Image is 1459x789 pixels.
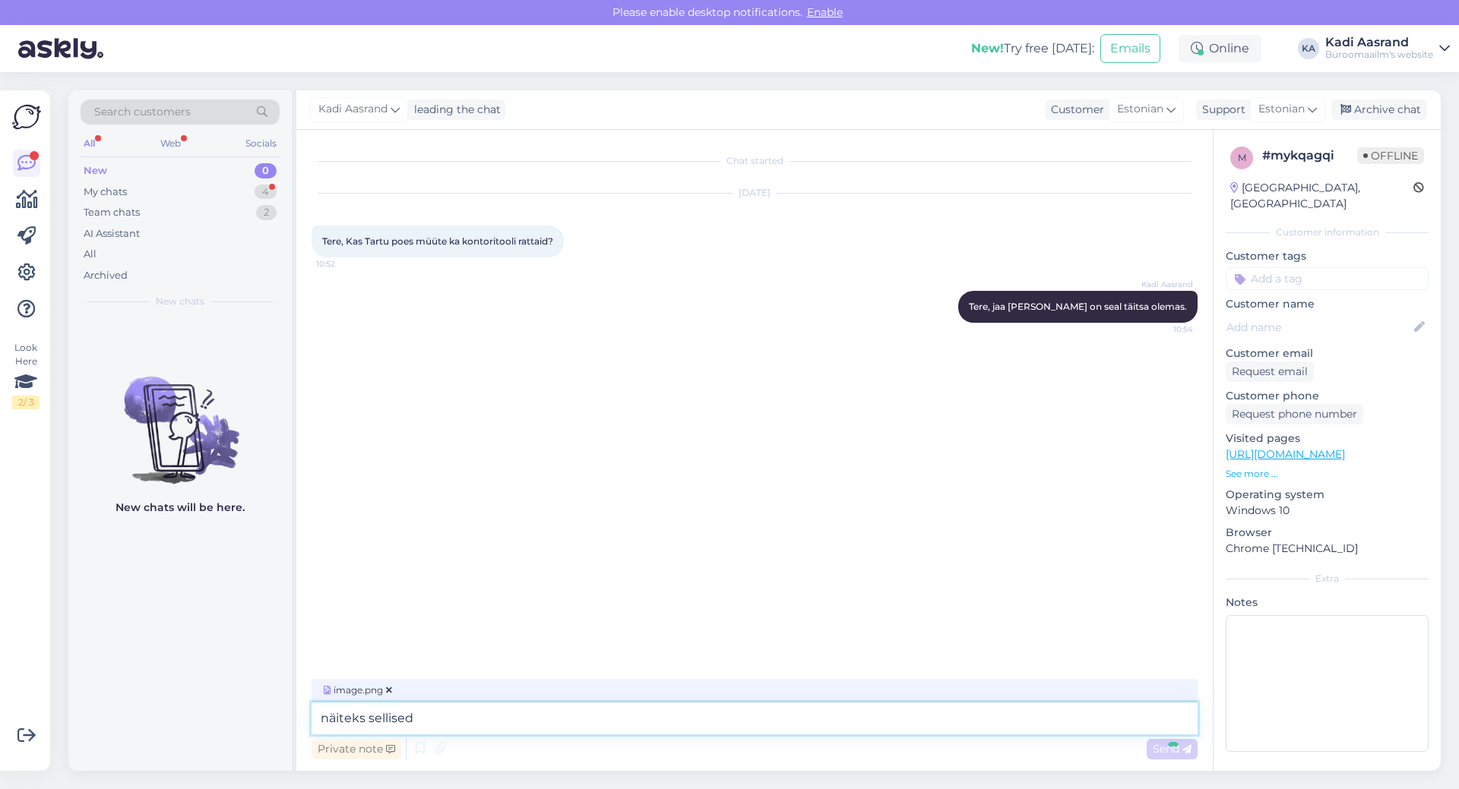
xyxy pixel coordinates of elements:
div: # mykqagqi [1262,147,1357,165]
div: Request email [1226,361,1314,382]
span: New chats [156,295,204,308]
span: 10:52 [316,258,373,270]
div: [DATE] [312,186,1198,200]
span: Estonian [1117,101,1163,118]
p: Customer name [1226,296,1429,312]
p: New chats will be here. [116,500,245,516]
div: All [81,134,98,153]
div: Support [1196,102,1245,118]
div: Chat started [312,154,1198,168]
span: Kadi Aasrand [1136,279,1193,290]
div: 0 [255,163,277,178]
button: Emails [1100,34,1160,63]
a: Kadi AasrandBüroomaailm's website [1325,36,1450,61]
span: Tere, jaa [PERSON_NAME] on seal täitsa olemas. [969,301,1187,312]
p: Chrome [TECHNICAL_ID] [1226,541,1429,557]
div: 2 / 3 [12,396,40,409]
span: Kadi Aasrand [318,101,388,118]
div: Extra [1226,572,1429,585]
b: New! [971,41,1004,55]
span: Offline [1357,147,1424,164]
span: 10:54 [1136,323,1193,335]
p: Visited pages [1226,431,1429,447]
div: All [84,247,97,262]
p: Customer phone [1226,388,1429,404]
div: AI Assistant [84,226,140,241]
div: Team chats [84,205,140,220]
div: Archived [84,268,128,283]
p: Notes [1226,595,1429,611]
div: [GEOGRAPHIC_DATA], [GEOGRAPHIC_DATA] [1230,180,1413,212]
div: KA [1298,38,1319,59]
div: Request phone number [1226,404,1363,424]
img: Askly Logo [12,103,41,131]
input: Add name [1226,319,1411,336]
p: See more ... [1226,467,1429,481]
span: Tere, Kas Tartu poes müüte ka kontoritooli rattaid? [322,235,553,247]
div: Online [1179,35,1261,62]
div: Look Here [12,341,40,409]
span: m [1238,152,1246,163]
p: Browser [1226,525,1429,541]
img: No chats [68,349,292,486]
div: Try free [DATE]: [971,39,1094,58]
div: Kadi Aasrand [1325,36,1433,49]
p: Customer email [1226,346,1429,361]
p: Windows 10 [1226,503,1429,519]
div: Customer [1045,102,1104,118]
span: Enable [802,5,847,19]
div: Customer information [1226,226,1429,239]
div: Web [157,134,184,153]
div: Büroomaailm's website [1325,49,1433,61]
div: Archive chat [1331,99,1427,120]
span: Estonian [1258,101,1305,118]
div: leading the chat [408,102,501,118]
span: Search customers [94,104,191,120]
p: Customer tags [1226,248,1429,264]
div: 2 [256,205,277,220]
div: New [84,163,107,178]
input: Add a tag [1226,267,1429,290]
div: Socials [242,134,280,153]
div: 4 [255,185,277,200]
div: My chats [84,185,127,200]
a: [URL][DOMAIN_NAME] [1226,447,1345,461]
p: Operating system [1226,487,1429,503]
